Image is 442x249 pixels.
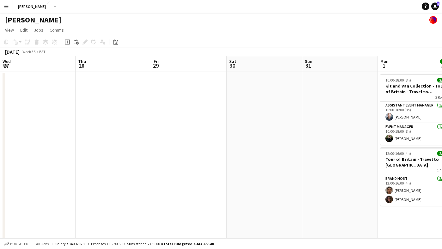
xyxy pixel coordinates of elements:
span: 12:00-16:00 (4h) [385,151,411,156]
button: [PERSON_NAME] [13,0,51,13]
a: View [3,26,16,34]
button: Budgeted [3,240,29,247]
span: 30 [228,62,236,69]
span: Edit [20,27,28,33]
span: Budgeted [10,242,28,246]
a: Jobs [31,26,46,34]
span: 28 [77,62,86,69]
a: 5 [431,3,439,10]
div: Salary £340 636.80 + Expenses £1 790.60 + Subsistence £750.00 = [55,241,214,246]
span: 31 [304,62,312,69]
h1: [PERSON_NAME] [5,15,61,25]
span: Mon [380,58,389,64]
app-user-avatar: Tobin James [429,16,437,24]
div: BST [39,49,46,54]
span: 29 [153,62,159,69]
span: All jobs [35,241,50,246]
a: Edit [18,26,30,34]
span: Comms [50,27,64,33]
span: Wed [3,58,11,64]
span: Jobs [34,27,43,33]
span: Sat [229,58,236,64]
span: Sun [305,58,312,64]
div: [DATE] [5,49,20,55]
span: Total Budgeted £343 177.40 [163,241,214,246]
span: Fri [154,58,159,64]
span: View [5,27,14,33]
span: 5 [437,2,439,6]
a: Comms [47,26,66,34]
span: 10:00-18:00 (8h) [385,78,411,82]
span: Thu [78,58,86,64]
span: Week 35 [21,49,37,54]
span: 1 [379,62,389,69]
span: 27 [2,62,11,69]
